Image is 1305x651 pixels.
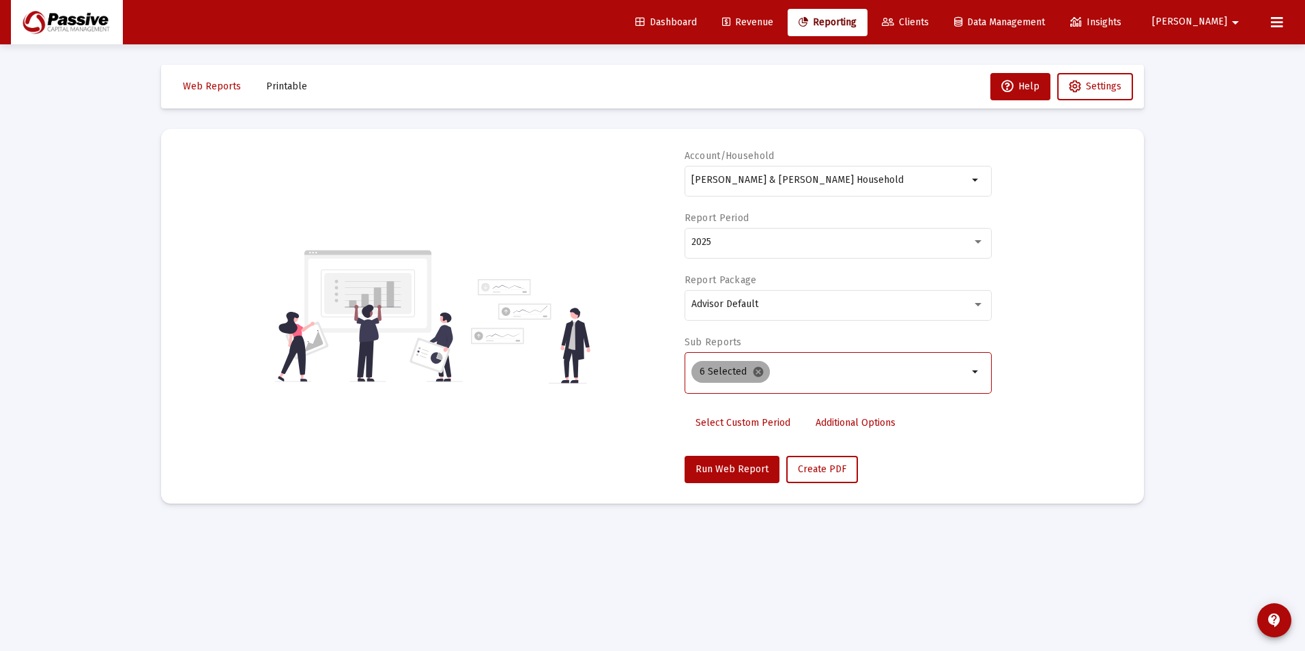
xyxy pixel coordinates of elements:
[266,81,307,92] span: Printable
[1266,612,1282,628] mat-icon: contact_support
[799,16,857,28] span: Reporting
[183,81,241,92] span: Web Reports
[21,9,113,36] img: Dashboard
[990,73,1050,100] button: Help
[685,212,749,224] label: Report Period
[685,150,775,162] label: Account/Household
[788,9,867,36] a: Reporting
[1059,9,1132,36] a: Insights
[798,463,846,475] span: Create PDF
[691,358,968,386] mat-chip-list: Selection
[711,9,784,36] a: Revenue
[1001,81,1039,92] span: Help
[685,456,779,483] button: Run Web Report
[471,279,590,384] img: reporting-alt
[1070,16,1121,28] span: Insights
[695,417,790,429] span: Select Custom Period
[786,456,858,483] button: Create PDF
[625,9,708,36] a: Dashboard
[1136,8,1260,35] button: [PERSON_NAME]
[1086,81,1121,92] span: Settings
[968,364,984,380] mat-icon: arrow_drop_down
[685,274,757,286] label: Report Package
[691,361,770,383] mat-chip: 6 Selected
[255,73,318,100] button: Printable
[871,9,940,36] a: Clients
[752,366,764,378] mat-icon: cancel
[691,298,758,310] span: Advisor Default
[695,463,769,475] span: Run Web Report
[968,172,984,188] mat-icon: arrow_drop_down
[691,175,968,186] input: Search or select an account or household
[172,73,252,100] button: Web Reports
[816,417,895,429] span: Additional Options
[1057,73,1133,100] button: Settings
[1152,16,1227,28] span: [PERSON_NAME]
[943,9,1056,36] a: Data Management
[1227,9,1244,36] mat-icon: arrow_drop_down
[691,236,711,248] span: 2025
[635,16,697,28] span: Dashboard
[275,248,463,384] img: reporting
[882,16,929,28] span: Clients
[954,16,1045,28] span: Data Management
[722,16,773,28] span: Revenue
[685,336,742,348] label: Sub Reports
